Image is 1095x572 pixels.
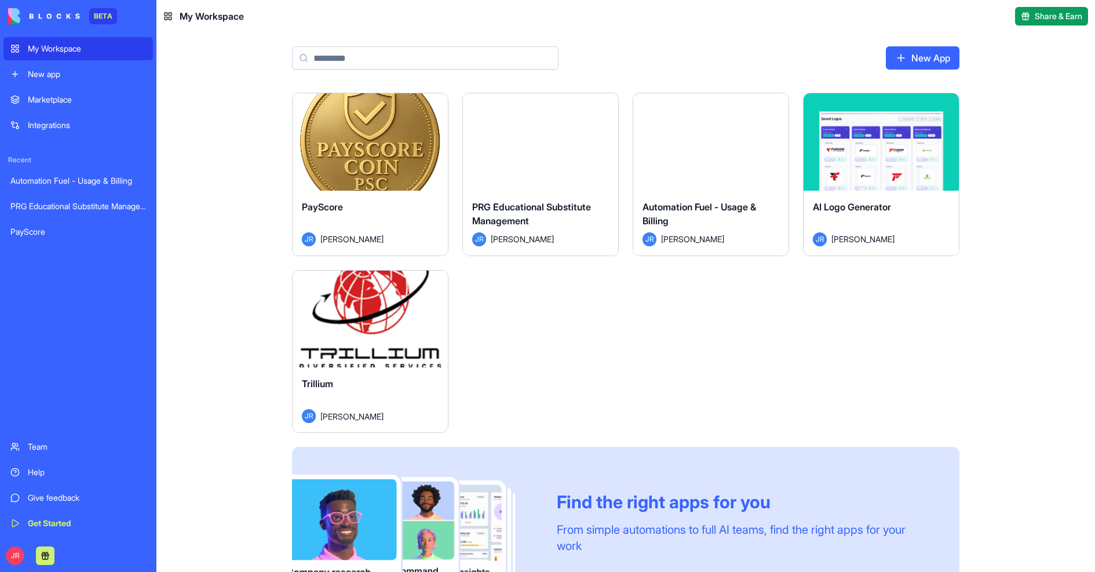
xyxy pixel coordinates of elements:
a: AI Logo GeneratorJR[PERSON_NAME] [803,93,959,256]
div: New app [28,68,146,80]
button: Share & Earn [1015,7,1088,25]
div: Get Started [28,518,146,529]
div: PRG Educational Substitute Management [10,201,146,212]
span: Share & Earn [1035,10,1082,22]
div: Help [28,467,146,478]
a: Marketplace [3,88,153,111]
span: JR [643,232,656,246]
a: Integrations [3,114,153,137]
a: BETA [8,8,117,24]
span: JR [813,232,827,246]
a: PayScore [3,220,153,243]
a: Automation Fuel - Usage & Billing [3,169,153,192]
a: Help [3,461,153,484]
span: JR [6,547,24,565]
span: [PERSON_NAME] [831,233,895,245]
a: Give feedback [3,486,153,509]
div: Integrations [28,119,146,131]
span: [PERSON_NAME] [491,233,554,245]
span: PayScore [302,201,343,213]
span: [PERSON_NAME] [320,410,384,422]
span: AI Logo Generator [813,201,891,213]
span: [PERSON_NAME] [661,233,724,245]
div: PayScore [10,226,146,238]
span: My Workspace [180,9,244,23]
a: Team [3,435,153,458]
a: TrilliumJR[PERSON_NAME] [292,270,448,433]
div: Marketplace [28,94,146,105]
span: Automation Fuel - Usage & Billing [643,201,756,227]
div: My Workspace [28,43,146,54]
a: My Workspace [3,37,153,60]
img: logo [8,8,80,24]
div: Team [28,441,146,453]
span: Trillium [302,378,333,389]
a: PayScoreJR[PERSON_NAME] [292,93,448,256]
div: Find the right apps for you [557,491,932,512]
span: JR [302,409,316,423]
a: New app [3,63,153,86]
span: JR [302,232,316,246]
a: New App [886,46,959,70]
a: PRG Educational Substitute ManagementJR[PERSON_NAME] [462,93,619,256]
a: PRG Educational Substitute Management [3,195,153,218]
div: From simple automations to full AI teams, find the right apps for your work [557,522,932,554]
span: PRG Educational Substitute Management [472,201,591,227]
div: Give feedback [28,492,146,504]
a: Automation Fuel - Usage & BillingJR[PERSON_NAME] [633,93,789,256]
span: JR [472,232,486,246]
span: Recent [3,155,153,165]
div: BETA [89,8,117,24]
div: Automation Fuel - Usage & Billing [10,175,146,187]
span: [PERSON_NAME] [320,233,384,245]
a: Get Started [3,512,153,535]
